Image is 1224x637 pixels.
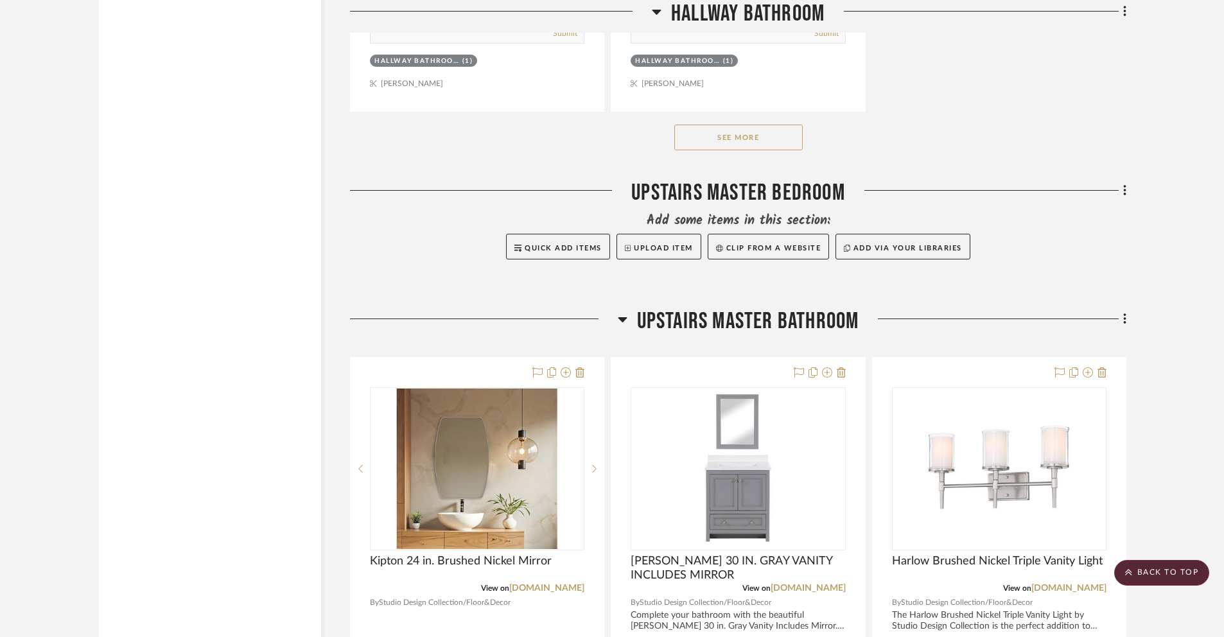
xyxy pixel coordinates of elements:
span: By [892,597,901,609]
button: See More [674,125,803,150]
span: Studio Design Collection/Floor&Decor [640,597,771,609]
div: 0 [631,388,844,550]
div: 0 [371,388,584,550]
span: View on [1003,584,1031,592]
button: Submit [814,28,839,39]
span: View on [481,584,509,592]
div: Hallway Bathroom [635,57,720,66]
div: (1) [723,57,734,66]
img: Kipton 24 in. Brushed Nickel Mirror [397,388,557,549]
a: [DOMAIN_NAME] [771,584,846,593]
a: [DOMAIN_NAME] [509,584,584,593]
button: Upload Item [616,234,701,259]
span: [PERSON_NAME] 30 IN. GRAY VANITY INCLUDES MIRROR [631,554,845,582]
span: Quick Add Items [525,245,602,252]
span: Upstairs Master Bathroom [637,308,859,335]
div: (1) [462,57,473,66]
div: 0 [893,388,1106,550]
span: View on [742,584,771,592]
button: Add via your libraries [835,234,970,259]
scroll-to-top-button: BACK TO TOP [1114,560,1209,586]
button: Submit [553,28,577,39]
div: Add some items in this section: [350,212,1126,230]
div: Hallway Bathroom [374,57,459,66]
a: [DOMAIN_NAME] [1031,584,1106,593]
img: SUTHERLAND 30 IN. GRAY VANITY INCLUDES MIRROR [658,388,818,549]
span: Studio Design Collection/Floor&Decor [379,597,511,609]
img: Harlow Brushed Nickel Triple Vanity Light [919,388,1080,549]
button: Quick Add Items [506,234,610,259]
span: Kipton 24 in. Brushed Nickel Mirror [370,554,552,568]
span: Harlow Brushed Nickel Triple Vanity Light [892,554,1103,568]
span: Studio Design Collection/Floor&Decor [901,597,1033,609]
button: Clip from a website [708,234,829,259]
span: By [370,597,379,609]
span: By [631,597,640,609]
